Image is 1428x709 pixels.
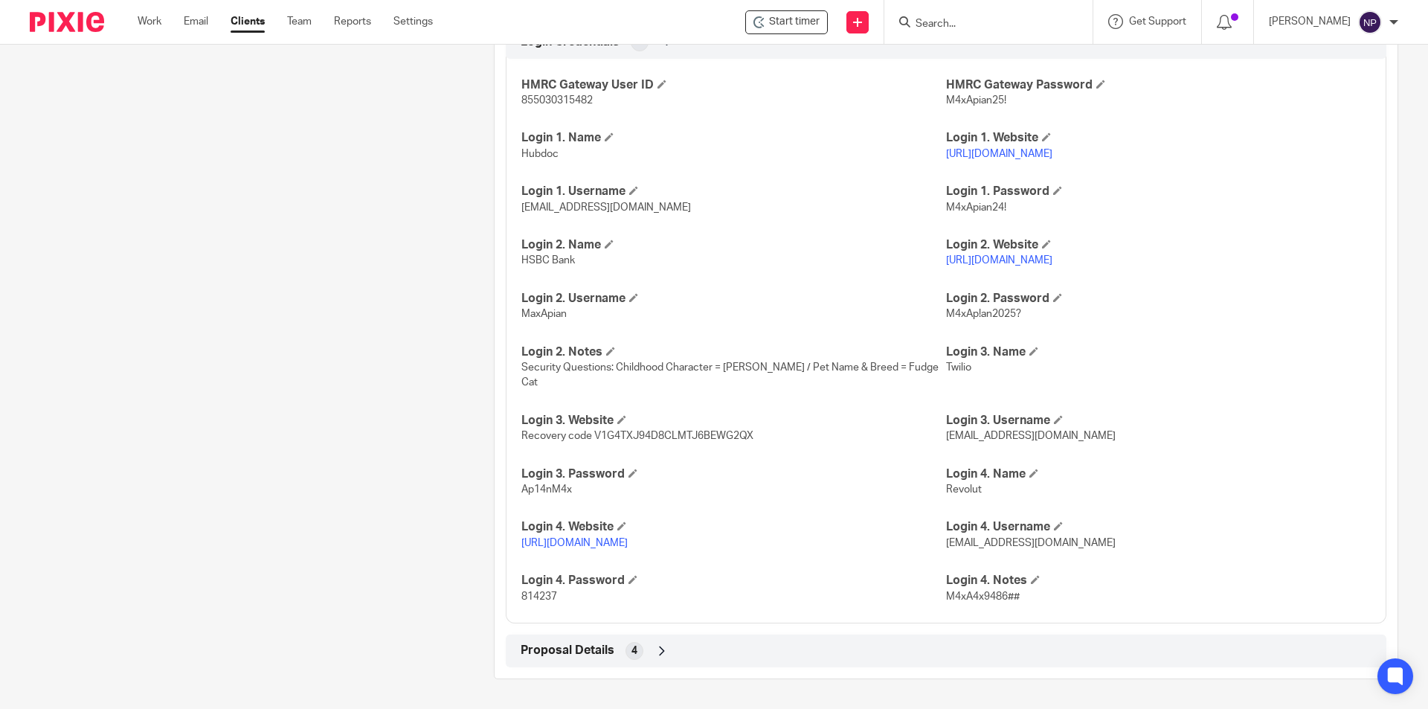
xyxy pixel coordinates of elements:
h4: Login 3. Password [521,466,946,482]
h4: HMRC Gateway Password [946,77,1371,93]
h4: Login 2. Notes [521,344,946,360]
h4: Login 2. Website [946,237,1371,253]
h4: Login 3. Username [946,413,1371,429]
span: M4xA4x9486## [946,591,1020,602]
h4: Login 1. Website [946,130,1371,146]
h4: Login 4. Password [521,573,946,588]
a: Reports [334,14,371,29]
p: [PERSON_NAME] [1269,14,1351,29]
span: M4xApian25! [946,95,1006,106]
span: 4 [631,644,637,658]
h4: Login 1. Name [521,130,946,146]
h4: Login 4. Website [521,519,946,535]
img: Pixie [30,12,104,32]
span: Security Questions: Childhood Character = [PERSON_NAME] / Pet Name & Breed = Fudge Cat [521,362,939,388]
span: [EMAIL_ADDRESS][DOMAIN_NAME] [946,538,1116,548]
img: svg%3E [1358,10,1382,34]
h4: Login 4. Username [946,519,1371,535]
h4: Login 3. Website [521,413,946,429]
h4: Login 2. Password [946,291,1371,307]
a: Team [287,14,312,29]
h4: Login 3. Name [946,344,1371,360]
div: Apian Limited [745,10,828,34]
h4: Login 2. Username [521,291,946,307]
a: Settings [393,14,433,29]
a: [URL][DOMAIN_NAME] [521,538,628,548]
h4: Login 4. Name [946,466,1371,482]
span: M4xApian24! [946,202,1006,213]
span: MaxApian [521,309,567,319]
span: Twilio [946,362,971,373]
span: [EMAIL_ADDRESS][DOMAIN_NAME] [521,202,691,213]
span: M4xAp!an2025? [946,309,1021,319]
a: Work [138,14,161,29]
a: [URL][DOMAIN_NAME] [946,255,1052,266]
a: [URL][DOMAIN_NAME] [946,149,1052,159]
span: Start timer [769,14,820,30]
input: Search [914,18,1048,31]
h4: Login 1. Username [521,184,946,199]
a: Clients [231,14,265,29]
span: [EMAIL_ADDRESS][DOMAIN_NAME] [946,431,1116,441]
span: 814237 [521,591,557,602]
a: Email [184,14,208,29]
span: Ap14nM4x [521,484,572,495]
span: Proposal Details [521,643,614,658]
span: Revolut [946,484,982,495]
h4: HMRC Gateway User ID [521,77,946,93]
h4: Login 1. Password [946,184,1371,199]
h4: Login 4. Notes [946,573,1371,588]
span: Recovery code V1G4TXJ94D8CLMTJ6BEWG2QX [521,431,753,441]
span: Get Support [1129,16,1186,27]
span: 855030315482 [521,95,593,106]
h4: Login 2. Name [521,237,946,253]
span: HSBC Bank [521,255,575,266]
span: Hubdoc [521,149,559,159]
